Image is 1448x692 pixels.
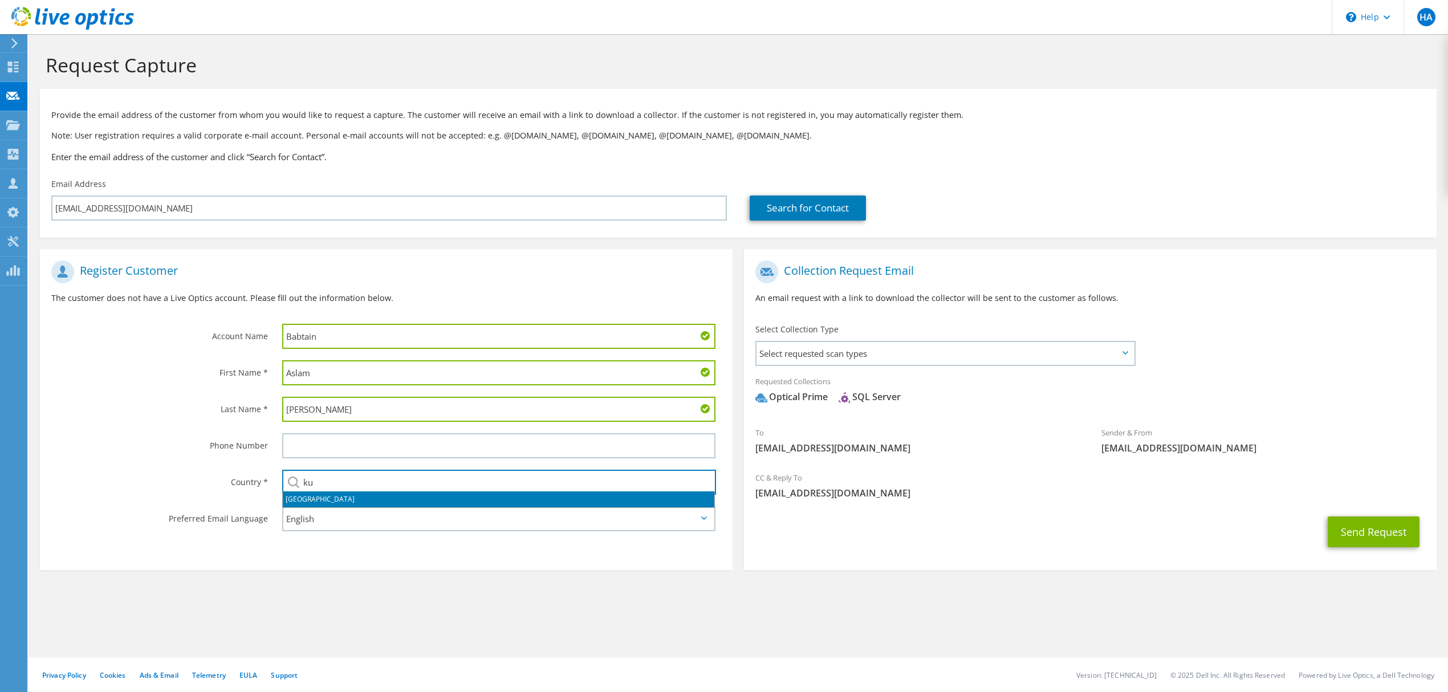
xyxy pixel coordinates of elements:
span: [EMAIL_ADDRESS][DOMAIN_NAME] [1101,442,1425,454]
label: Account Name [51,324,268,342]
a: Telemetry [192,670,226,680]
span: HA [1417,8,1435,26]
label: Select Collection Type [755,324,839,335]
a: Search for Contact [750,196,866,221]
li: © 2025 Dell Inc. All Rights Reserved [1170,670,1285,680]
div: To [744,421,1090,460]
label: Country * [51,470,268,488]
button: Send Request [1328,516,1419,547]
label: Email Address [51,178,106,190]
a: Ads & Email [140,670,178,680]
h3: Enter the email address of the customer and click “Search for Contact”. [51,150,1425,163]
div: Requested Collections [744,369,1437,415]
label: Phone Number [51,433,268,451]
a: EULA [239,670,257,680]
label: First Name * [51,360,268,378]
p: The customer does not have a Live Optics account. Please fill out the information below. [51,292,721,304]
div: SQL Server [839,390,901,404]
span: [EMAIL_ADDRESS][DOMAIN_NAME] [755,442,1079,454]
h1: Collection Request Email [755,260,1419,283]
li: Version: [TECHNICAL_ID] [1076,670,1157,680]
p: An email request with a link to download the collector will be sent to the customer as follows. [755,292,1425,304]
div: Optical Prime [755,390,828,404]
p: Note: User registration requires a valid corporate e-mail account. Personal e-mail accounts will ... [51,129,1425,142]
a: Cookies [100,670,126,680]
li: Powered by Live Optics, a Dell Technology [1299,670,1434,680]
label: Last Name * [51,397,268,415]
li: [GEOGRAPHIC_DATA] [283,491,714,507]
div: CC & Reply To [744,466,1437,505]
label: Preferred Email Language [51,506,268,524]
a: Support [271,670,298,680]
span: [EMAIL_ADDRESS][DOMAIN_NAME] [755,487,1425,499]
h1: Request Capture [46,53,1425,77]
div: Sender & From [1090,421,1436,460]
p: Provide the email address of the customer from whom you would like to request a capture. The cust... [51,109,1425,121]
a: Privacy Policy [42,670,86,680]
h1: Register Customer [51,260,715,283]
svg: \n [1346,12,1356,22]
span: Select requested scan types [756,342,1134,365]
